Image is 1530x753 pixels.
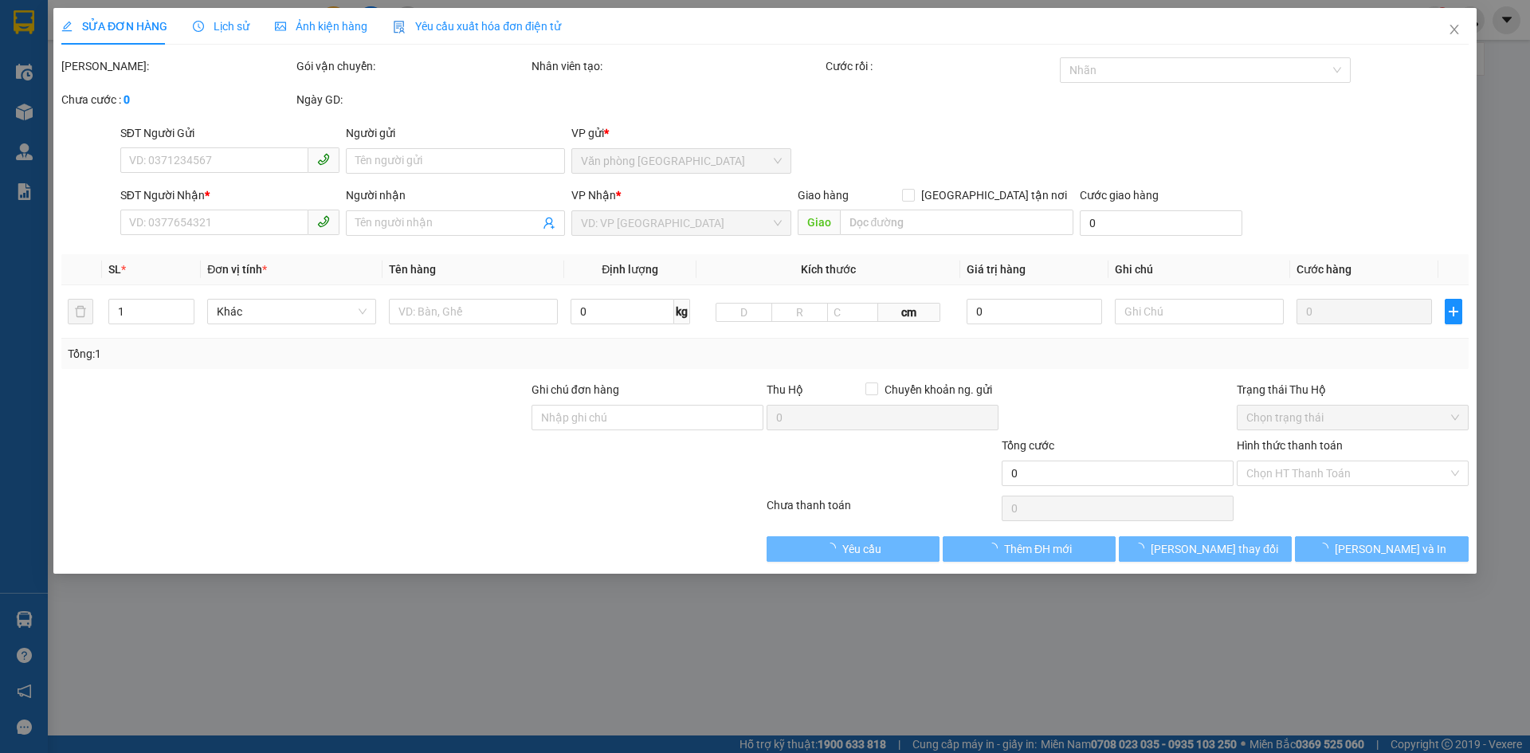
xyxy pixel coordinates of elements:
div: Cước rồi : [826,57,1057,75]
span: Giao [798,210,840,235]
span: Khác [218,300,367,324]
span: phone [317,215,330,228]
button: [PERSON_NAME] thay đổi [1119,536,1292,562]
span: Chọn trạng thái [1246,406,1459,429]
input: 0 [1297,299,1432,324]
div: Người nhận [346,186,565,204]
label: Ghi chú đơn hàng [532,383,619,396]
span: kg [674,299,690,324]
span: [PERSON_NAME] và In [1335,540,1446,558]
span: Tổng cước [1002,439,1054,452]
div: [PERSON_NAME]: [61,57,293,75]
b: 0 [124,93,130,106]
span: Chuyển khoản ng. gửi [878,381,998,398]
span: Ảnh kiện hàng [275,20,367,33]
input: R [771,303,828,322]
span: Định lượng [602,263,658,276]
span: loading [1133,543,1151,554]
button: Close [1432,8,1477,53]
input: Cước giao hàng [1080,210,1242,236]
input: Ghi Chú [1116,299,1285,324]
span: SL [108,263,121,276]
div: SĐT Người Nhận [120,186,339,204]
input: Ghi chú đơn hàng [532,405,763,430]
span: edit [61,21,73,32]
span: Tên hàng [389,263,436,276]
img: icon [393,21,406,33]
span: [PERSON_NAME] thay đổi [1151,540,1278,558]
input: VD: Bàn, Ghế [389,299,558,324]
label: Cước giao hàng [1080,189,1159,202]
span: [GEOGRAPHIC_DATA] tận nơi [915,186,1073,204]
span: loading [987,543,1004,554]
span: loading [1317,543,1335,554]
input: Dọc đường [840,210,1073,235]
span: Yêu cầu xuất hóa đơn điện tử [393,20,561,33]
label: Hình thức thanh toán [1237,439,1343,452]
span: phone [317,153,330,166]
div: Gói vận chuyển: [296,57,528,75]
div: Chưa thanh toán [765,496,1000,524]
div: Chưa cước : [61,91,293,108]
div: Trạng thái Thu Hộ [1237,381,1469,398]
button: Yêu cầu [767,536,940,562]
span: Thêm ĐH mới [1004,540,1072,558]
span: Yêu cầu [842,540,881,558]
span: close [1448,23,1461,36]
span: Giá trị hàng [967,263,1026,276]
span: Đơn vị tính [208,263,268,276]
input: C [827,303,878,322]
span: Văn phòng Đà Nẵng [582,149,782,173]
th: Ghi chú [1109,254,1291,285]
span: Lịch sử [193,20,249,33]
span: VP Nhận [572,189,617,202]
span: Giao hàng [798,189,849,202]
div: VP gửi [572,124,791,142]
span: user-add [543,217,556,229]
div: Tổng: 1 [68,345,590,363]
span: loading [825,543,842,554]
button: plus [1446,299,1462,324]
span: plus [1446,305,1461,318]
span: SỬA ĐƠN HÀNG [61,20,167,33]
span: cm [878,303,940,322]
button: Thêm ĐH mới [943,536,1116,562]
div: SĐT Người Gửi [120,124,339,142]
div: Ngày GD: [296,91,528,108]
span: Thu Hộ [767,383,803,396]
div: Người gửi [346,124,565,142]
input: D [716,303,773,322]
span: Cước hàng [1297,263,1351,276]
span: clock-circle [193,21,204,32]
button: [PERSON_NAME] và In [1296,536,1469,562]
button: delete [68,299,93,324]
div: Nhân viên tạo: [532,57,822,75]
span: picture [275,21,286,32]
span: Kích thước [801,263,856,276]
